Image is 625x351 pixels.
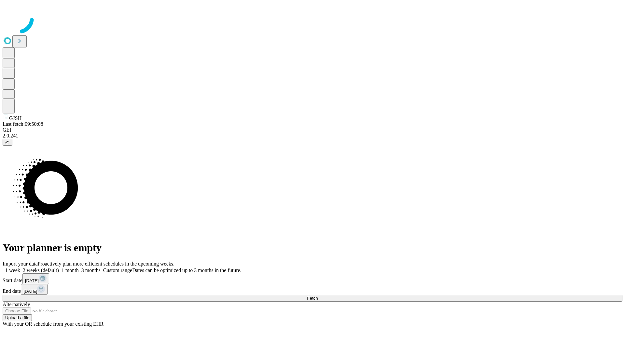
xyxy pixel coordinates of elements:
[21,284,48,295] button: [DATE]
[5,140,10,145] span: @
[3,284,622,295] div: End date
[25,278,39,283] span: [DATE]
[3,121,43,127] span: Last fetch: 09:50:08
[38,261,174,266] span: Proactively plan more efficient schedules in the upcoming weeks.
[9,115,21,121] span: GJSH
[3,295,622,302] button: Fetch
[62,267,79,273] span: 1 month
[307,296,318,301] span: Fetch
[3,261,38,266] span: Import your data
[3,314,32,321] button: Upload a file
[23,267,59,273] span: 2 weeks (default)
[3,321,104,327] span: With your OR schedule from your existing EHR
[103,267,132,273] span: Custom range
[81,267,101,273] span: 3 months
[3,127,622,133] div: GEI
[3,302,30,307] span: Alternatively
[22,273,49,284] button: [DATE]
[132,267,241,273] span: Dates can be optimized up to 3 months in the future.
[23,289,37,294] span: [DATE]
[3,133,622,139] div: 2.0.241
[3,242,622,254] h1: Your planner is empty
[3,139,12,146] button: @
[3,273,622,284] div: Start date
[5,267,20,273] span: 1 week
